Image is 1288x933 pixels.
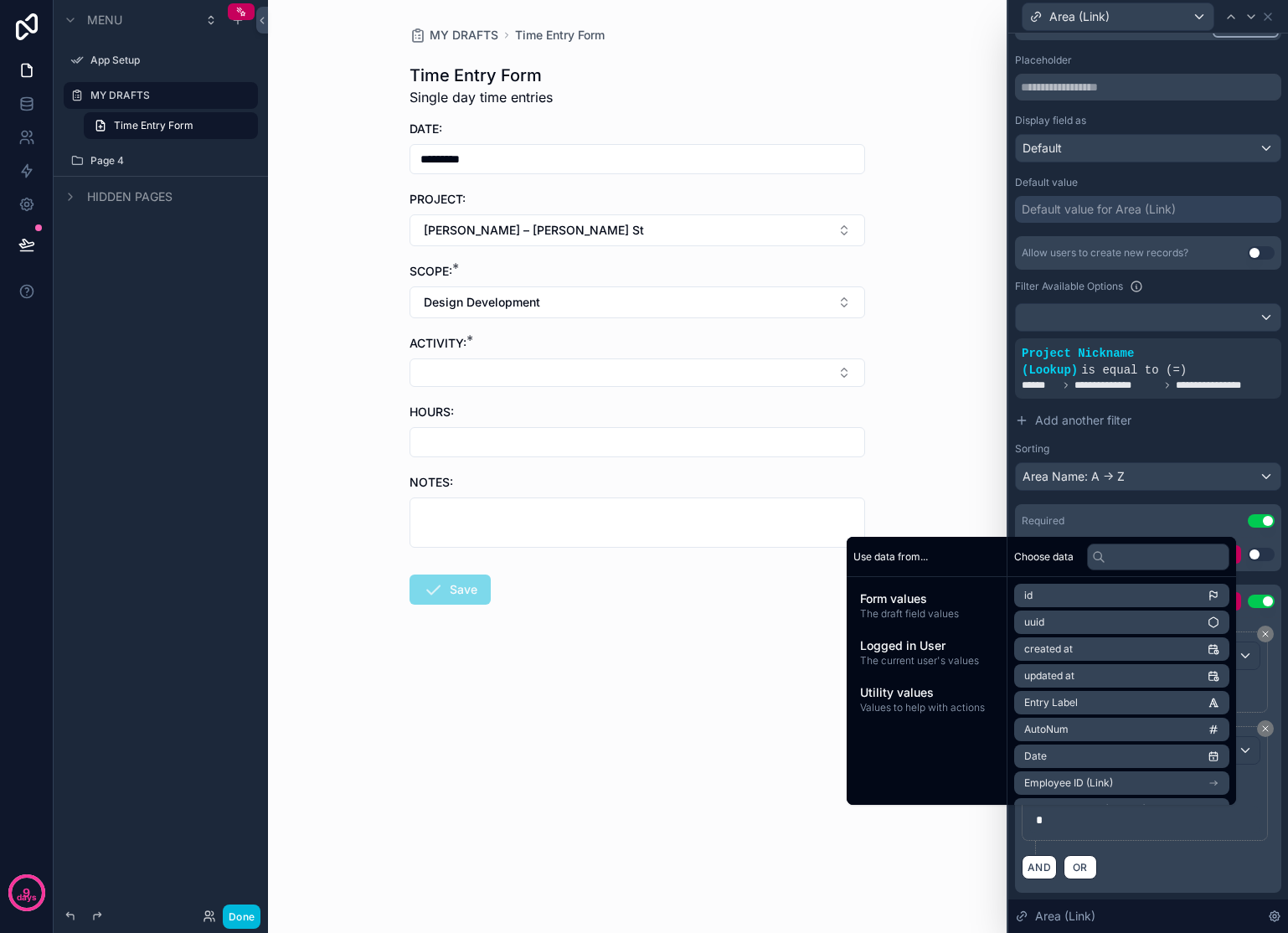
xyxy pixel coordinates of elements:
[23,884,30,901] p: 9
[1015,442,1049,456] label: Sorting
[1022,855,1057,879] button: AND
[114,119,193,132] span: Time Entry Form
[1015,54,1072,67] label: Placeholder
[1022,514,1064,528] div: Required
[90,154,248,168] label: Page 4
[410,286,865,318] button: Select Button
[1049,8,1110,25] span: Area (Link)
[410,87,553,107] span: Single day time entries
[1023,140,1062,157] span: Default
[1035,908,1095,925] span: Area (Link)
[17,891,37,905] p: days
[410,27,498,44] a: MY DRAFTS
[1015,405,1281,436] button: Add another filter
[1016,463,1280,490] div: Area Name: A -> Z
[860,637,993,654] span: Logged in User
[90,54,248,67] label: App Setup
[1022,347,1134,377] span: Project Nickname (Lookup)
[424,222,644,239] span: [PERSON_NAME] – [PERSON_NAME] St
[410,121,442,136] span: DATE:
[853,550,928,564] span: Use data from...
[424,294,540,311] span: Design Development
[860,590,993,607] span: Form values
[1035,412,1131,429] span: Add another filter
[410,64,553,87] h1: Time Entry Form
[410,214,865,246] button: Select Button
[1015,462,1281,491] button: Area Name: A -> Z
[410,405,454,419] span: HOURS:
[90,89,248,102] label: MY DRAFTS
[860,654,993,668] span: The current user's values
[410,358,865,387] button: Select Button
[1015,280,1123,293] label: Filter Available Options
[1015,176,1078,189] label: Default value
[410,336,466,350] span: ACTIVITY:
[1022,3,1214,31] button: Area (Link)
[860,701,993,714] span: Values to help with actions
[1015,134,1281,162] button: Default
[87,188,173,205] span: Hidden pages
[410,264,452,278] span: SCOPE:
[84,112,258,139] a: Time Entry Form
[1014,550,1074,564] span: Choose data
[410,475,453,489] span: NOTES:
[1069,861,1091,874] span: OR
[1022,246,1188,260] div: Allow users to create new records?
[847,577,1007,728] div: scrollable content
[515,27,605,44] a: Time Entry Form
[410,192,466,206] span: PROJECT:
[1015,114,1086,127] label: Display field as
[430,27,498,44] span: MY DRAFTS
[860,607,993,621] span: The draft field values
[1022,201,1176,218] div: Default value for Area (Link)
[1081,363,1187,377] span: is equal to (=)
[87,12,122,28] span: Menu
[860,684,993,701] span: Utility values
[223,905,260,929] button: Done
[1064,855,1097,879] button: OR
